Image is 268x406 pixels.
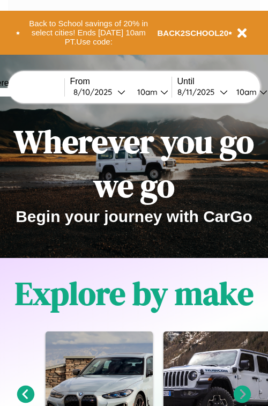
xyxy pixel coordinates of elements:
button: Back to School savings of 20% in select cities! Ends [DATE] 10am PT.Use code: [20,16,158,49]
button: 8/10/2025 [70,86,129,98]
div: 8 / 11 / 2025 [177,87,220,97]
h1: Explore by make [15,271,254,315]
button: 10am [129,86,172,98]
label: From [70,77,172,86]
div: 10am [231,87,259,97]
b: BACK2SCHOOL20 [158,28,229,38]
div: 10am [132,87,160,97]
div: 8 / 10 / 2025 [73,87,117,97]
